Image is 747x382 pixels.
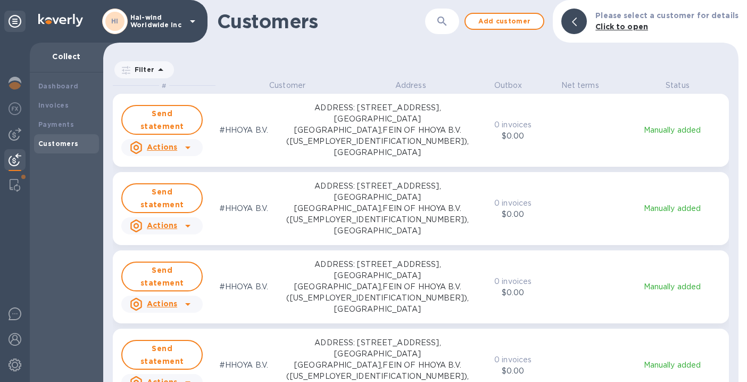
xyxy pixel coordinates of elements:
p: Manually added [622,281,723,292]
u: Actions [147,143,177,151]
p: Net terms [554,80,605,91]
p: #HHOYA B.V. [219,281,268,292]
button: Send statement [121,262,203,291]
div: grid [113,80,738,382]
p: #HHOYA B.V. [219,125,268,136]
p: Status [626,80,729,91]
p: Manually added [622,360,723,371]
span: Send statement [131,264,193,289]
p: 0 invoices [490,276,536,287]
button: Send statementActions#HHOYA B.V.ADDRESS: [STREET_ADDRESS],[GEOGRAPHIC_DATA] [GEOGRAPHIC_DATA],FEI... [113,172,729,245]
p: ADDRESS: [STREET_ADDRESS],[GEOGRAPHIC_DATA] [GEOGRAPHIC_DATA],FEIN OF HHOYA B.V. ([US_EMPLOYER_ID... [286,259,469,315]
span: Add customer [474,15,535,28]
span: Send statement [131,185,193,211]
p: Filter [130,65,154,74]
button: Send statement [121,105,203,135]
p: Hai-wind Worldwide Inc [130,14,184,29]
b: HI [111,17,119,25]
h1: Customers [217,10,425,32]
b: Invoices [38,101,69,109]
span: Send statement [131,342,193,368]
p: Outbox [483,80,534,91]
p: Address [359,80,462,91]
p: ADDRESS: [STREET_ADDRESS],[GEOGRAPHIC_DATA] [GEOGRAPHIC_DATA],FEIN OF HHOYA B.V. ([US_EMPLOYER_ID... [286,102,469,158]
p: Collect [38,51,95,62]
button: Send statementActions#HHOYA B.V.ADDRESS: [STREET_ADDRESS],[GEOGRAPHIC_DATA] [GEOGRAPHIC_DATA],FEI... [113,94,729,167]
span: Send statement [131,107,193,133]
p: ADDRESS: [STREET_ADDRESS],[GEOGRAPHIC_DATA] [GEOGRAPHIC_DATA],FEIN OF HHOYA B.V. ([US_EMPLOYER_ID... [286,181,469,237]
b: Customers [38,140,79,148]
b: Please select a customer for details [595,11,738,20]
p: 0 invoices [490,198,536,209]
p: Manually added [622,203,723,214]
p: 0 invoices [490,354,536,365]
button: Send statement [121,340,203,370]
p: #HHOYA B.V. [219,203,268,214]
button: Send statement [121,183,203,213]
button: Send statementActions#HHOYA B.V.ADDRESS: [STREET_ADDRESS],[GEOGRAPHIC_DATA] [GEOGRAPHIC_DATA],FEI... [113,250,729,323]
span: # [162,82,166,90]
p: $0.00 [490,365,536,377]
p: 0 invoices [490,119,536,131]
p: Manually added [622,125,723,136]
button: Add customer [464,13,544,30]
img: Logo [38,14,83,27]
u: Actions [147,299,177,308]
p: Customer [236,80,339,91]
p: $0.00 [490,209,536,220]
p: $0.00 [490,287,536,298]
img: Foreign exchange [9,102,21,115]
b: Payments [38,120,74,128]
b: Dashboard [38,82,79,90]
b: Click to open [595,22,648,31]
div: Unpin categories [4,11,26,32]
u: Actions [147,221,177,230]
p: $0.00 [490,131,536,142]
p: #HHOYA B.V. [219,360,268,371]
